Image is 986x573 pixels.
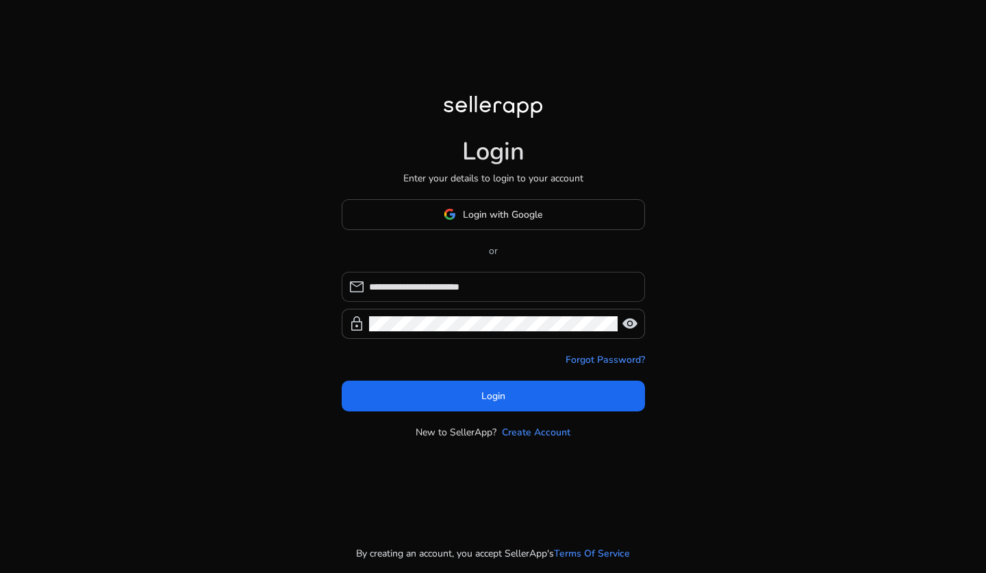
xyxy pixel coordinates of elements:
[342,244,645,258] p: or
[463,207,542,222] span: Login with Google
[444,208,456,220] img: google-logo.svg
[554,546,630,561] a: Terms Of Service
[566,353,645,367] a: Forgot Password?
[349,316,365,332] span: lock
[342,381,645,411] button: Login
[416,425,496,440] p: New to SellerApp?
[502,425,570,440] a: Create Account
[622,316,638,332] span: visibility
[403,171,583,186] p: Enter your details to login to your account
[342,199,645,230] button: Login with Google
[462,137,524,166] h1: Login
[481,389,505,403] span: Login
[349,279,365,295] span: mail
